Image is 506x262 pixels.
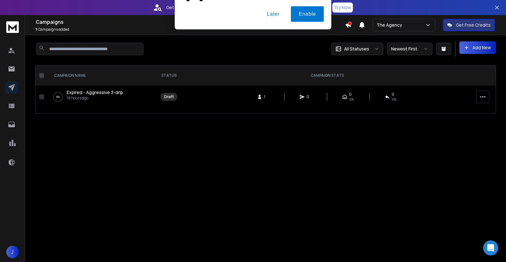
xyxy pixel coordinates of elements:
[6,246,19,258] button: J
[483,240,498,255] div: Open Intercom Messenger
[182,65,472,86] th: CAMPAIGN STATS
[392,92,394,97] span: 0
[392,97,396,102] span: 0%
[67,89,123,95] span: Expired - Aggressive 3-drip
[349,92,352,97] span: 0
[56,94,60,100] p: 0 %
[349,97,354,102] span: 0%
[47,86,156,108] td: 0%Expired - Aggressive 3-drip19 hours ago
[164,94,174,99] div: Draft
[156,65,182,86] th: STATUS
[291,33,324,48] button: Enable
[182,8,207,33] img: notification icon
[307,94,313,99] span: 0
[207,8,324,22] div: Enable notifications to stay on top of your campaigns with real-time updates on replies.
[259,33,287,48] button: Later
[264,94,270,99] span: 1
[47,65,156,86] th: CAMPAIGN NAME
[67,96,123,101] p: 19 hours ago
[67,89,123,96] a: Expired - Aggressive 3-drip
